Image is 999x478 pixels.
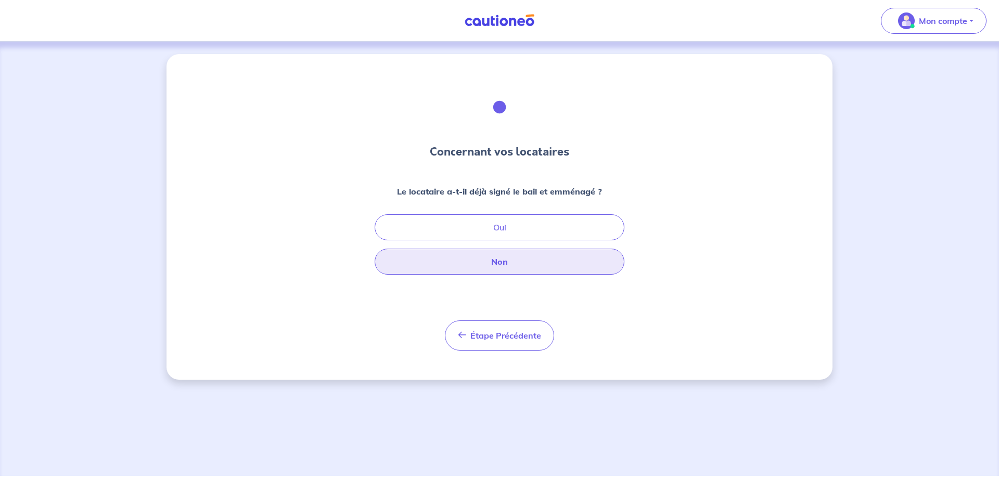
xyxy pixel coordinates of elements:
span: Étape Précédente [470,330,541,341]
button: Non [375,249,624,275]
img: illu_account_valid_menu.svg [898,12,915,29]
button: Étape Précédente [445,320,554,351]
button: illu_account_valid_menu.svgMon compte [881,8,987,34]
img: illu_tenants.svg [471,79,528,135]
button: Oui [375,214,624,240]
h3: Concernant vos locataires [430,144,569,160]
strong: Le locataire a-t-il déjà signé le bail et emménagé ? [397,186,602,197]
p: Mon compte [919,15,967,27]
img: Cautioneo [460,14,539,27]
